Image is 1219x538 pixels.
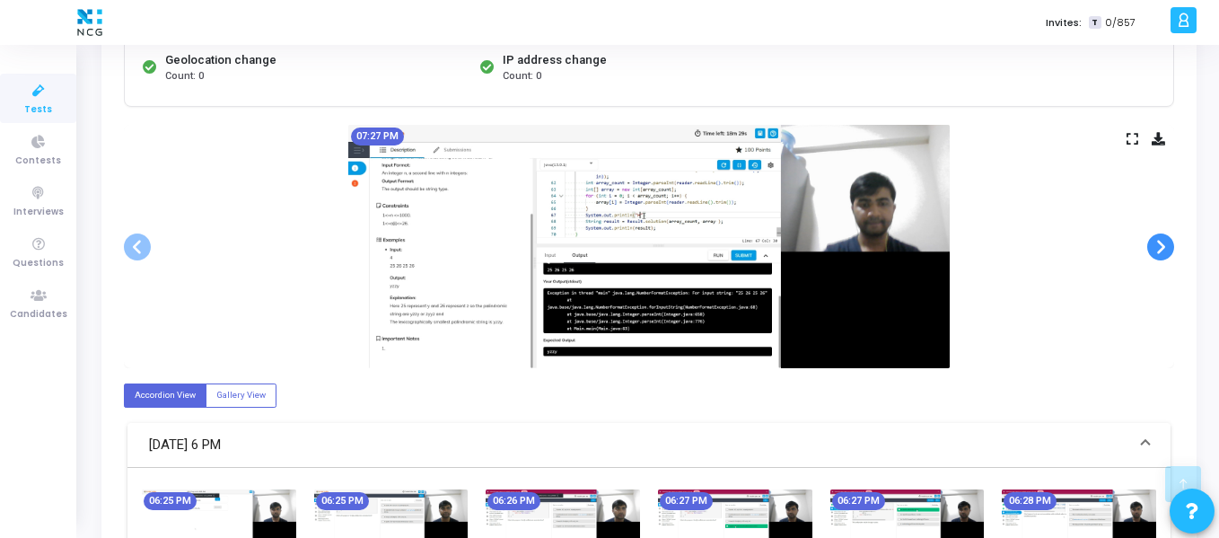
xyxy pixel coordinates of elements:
mat-chip: 07:27 PM [351,128,404,146]
mat-chip: 06:25 PM [144,492,197,510]
span: 0/857 [1105,15,1136,31]
span: Interviews [13,205,64,220]
mat-chip: 06:27 PM [832,492,885,510]
label: Gallery View [206,384,276,408]
mat-chip: 06:28 PM [1004,492,1057,510]
img: logo [73,4,107,40]
mat-expansion-panel-header: [DATE] 6 PM [127,423,1171,468]
span: Count: 0 [165,69,204,84]
mat-chip: 06:25 PM [316,492,369,510]
span: Questions [13,256,64,271]
img: screenshot-1756043825296.jpeg [348,125,950,368]
span: Tests [24,102,52,118]
span: Count: 0 [503,69,541,84]
mat-chip: 06:26 PM [487,492,540,510]
mat-chip: 06:27 PM [660,492,713,510]
mat-panel-title: [DATE] 6 PM [149,435,1127,455]
div: IP address change [503,51,607,69]
div: Geolocation change [165,51,276,69]
span: Contests [15,154,61,169]
label: Accordion View [124,384,206,408]
span: Candidates [10,307,67,322]
label: Invites: [1046,15,1082,31]
span: T [1089,16,1101,30]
